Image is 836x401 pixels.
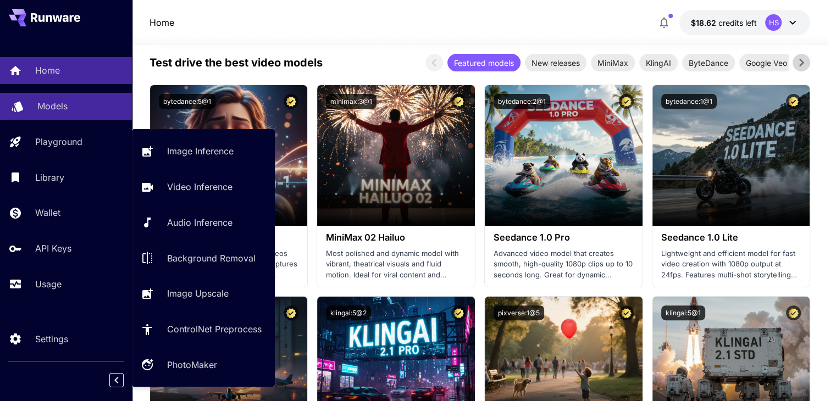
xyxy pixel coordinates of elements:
span: MiniMax [591,57,635,69]
span: Google Veo [739,57,794,69]
button: bytedance:1@1 [661,94,717,109]
nav: breadcrumb [150,16,174,29]
p: Audio Inference [167,216,232,229]
img: alt [317,85,475,226]
button: Certified Model – Vetted for best performance and includes a commercial license. [451,94,466,109]
p: Settings [35,332,68,346]
button: Collapse sidebar [109,373,124,387]
p: Image Upscale [167,287,229,300]
p: Models [37,99,68,113]
button: Certified Model – Vetted for best performance and includes a commercial license. [786,305,801,320]
button: $18.62496 [679,10,810,35]
button: Certified Model – Vetted for best performance and includes a commercial license. [619,305,634,320]
img: alt [652,85,810,226]
span: $18.62 [690,18,718,27]
p: API Keys [35,242,71,255]
button: pixverse:1@5 [494,305,544,320]
span: New releases [525,57,586,69]
p: Usage [35,277,62,291]
button: Certified Model – Vetted for best performance and includes a commercial license. [284,94,298,109]
p: ControlNet Preprocess [167,322,262,336]
h3: Seedance 1.0 Lite [661,232,801,243]
span: credits left [718,18,756,27]
h3: Seedance 1.0 Pro [494,232,634,243]
p: Background Removal [167,252,256,265]
span: KlingAI [639,57,678,69]
p: Image Inference [167,144,234,158]
div: Collapse sidebar [118,370,132,390]
p: Playground [35,135,82,148]
div: $18.62496 [690,17,756,29]
a: Video Inference [132,174,275,200]
button: Certified Model – Vetted for best performance and includes a commercial license. [284,305,298,320]
button: Certified Model – Vetted for best performance and includes a commercial license. [786,94,801,109]
a: PhotoMaker [132,352,275,378]
img: alt [485,85,643,226]
button: klingai:5@1 [661,305,705,320]
p: Library [35,171,64,184]
span: Featured models [447,57,521,69]
a: ControlNet Preprocess [132,316,275,343]
a: Audio Inference [132,209,275,236]
button: Certified Model – Vetted for best performance and includes a commercial license. [451,305,466,320]
button: minimax:3@1 [326,94,377,109]
button: Certified Model – Vetted for best performance and includes a commercial license. [619,94,634,109]
button: klingai:5@2 [326,305,371,320]
p: Test drive the best video models [150,54,323,71]
p: Advanced video model that creates smooth, high-quality 1080p clips up to 10 seconds long. Great f... [494,248,634,281]
div: HS [765,14,782,31]
h3: MiniMax 02 Hailuo [326,232,466,243]
p: Home [35,64,60,77]
p: Home [150,16,174,29]
a: Image Inference [132,138,275,165]
button: bytedance:2@1 [494,94,550,109]
p: PhotoMaker [167,358,217,371]
p: Wallet [35,206,60,219]
button: bytedance:5@1 [159,94,215,109]
p: Most polished and dynamic model with vibrant, theatrical visuals and fluid motion. Ideal for vira... [326,248,466,281]
p: Video Inference [167,180,232,193]
span: ByteDance [682,57,735,69]
a: Image Upscale [132,280,275,307]
a: Background Removal [132,244,275,271]
p: Lightweight and efficient model for fast video creation with 1080p output at 24fps. Features mult... [661,248,801,281]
